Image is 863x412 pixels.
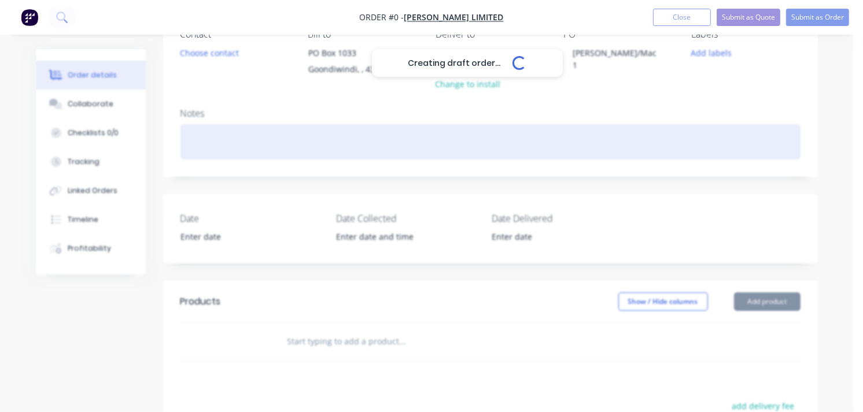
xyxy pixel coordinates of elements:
[786,9,849,26] button: Submit as Order
[174,44,245,60] button: Choose contact
[298,44,414,81] div: PO Box 1033Goondiwindi, , 4390
[372,49,563,77] div: Creating draft order...
[360,12,404,23] span: Order #0 -
[691,29,801,40] div: Labels
[436,29,545,40] div: Deliver to
[308,45,404,61] div: PO Box 1033
[180,29,290,40] div: Contact
[404,12,504,23] a: [PERSON_NAME] Limited
[717,9,780,26] button: Submit as Quote
[563,44,673,73] div: [PERSON_NAME]/Mac 1
[685,44,738,60] button: Add labels
[653,9,711,26] button: Close
[429,44,503,60] button: Choose address
[21,9,38,26] img: Factory
[563,29,673,40] div: PO
[308,29,417,40] div: Bill to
